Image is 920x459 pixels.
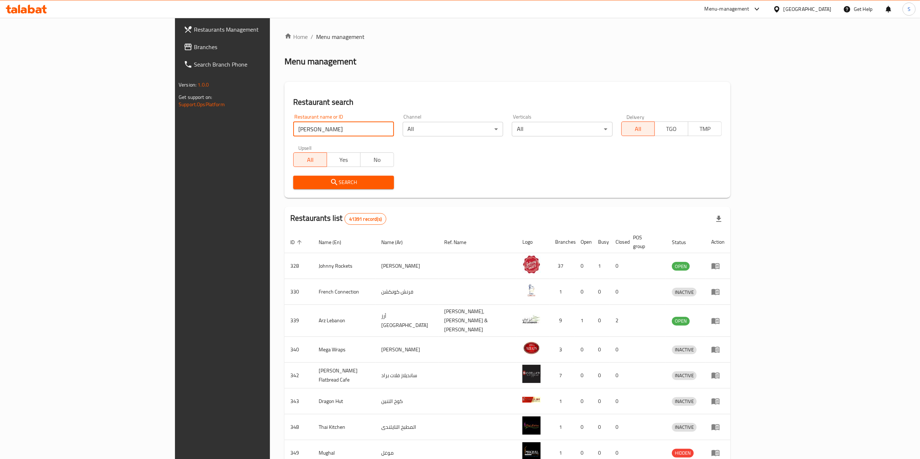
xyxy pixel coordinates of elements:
[626,114,645,119] label: Delivery
[672,423,697,431] span: INACTIVE
[710,210,728,228] div: Export file
[658,124,685,134] span: TGO
[522,281,541,299] img: French Connection
[375,305,439,337] td: أرز [GEOGRAPHIC_DATA]
[178,56,328,73] a: Search Branch Phone
[198,80,209,89] span: 1.0.0
[381,238,412,247] span: Name (Ar)
[610,279,627,305] td: 0
[360,152,394,167] button: No
[290,213,386,225] h2: Restaurants list
[375,253,439,279] td: [PERSON_NAME]
[299,178,388,187] span: Search
[194,60,323,69] span: Search Branch Phone
[313,279,375,305] td: French Connection
[522,365,541,383] img: Sandella's Flatbread Cafe
[319,238,351,247] span: Name (En)
[711,262,725,270] div: Menu
[375,363,439,388] td: سانديلاز فلات براد
[439,305,517,337] td: [PERSON_NAME],[PERSON_NAME] & [PERSON_NAME]
[711,448,725,457] div: Menu
[610,337,627,363] td: 0
[592,414,610,440] td: 0
[290,238,304,247] span: ID
[313,305,375,337] td: Arz Lebanon
[711,397,725,406] div: Menu
[654,121,688,136] button: TGO
[194,43,323,51] span: Branches
[672,317,690,326] div: OPEN
[621,121,655,136] button: All
[512,122,612,136] div: All
[522,310,541,328] img: Arz Lebanon
[345,216,386,223] span: 41391 record(s)
[575,279,592,305] td: 0
[313,253,375,279] td: Johnny Rockets
[549,337,575,363] td: 3
[522,339,541,357] img: Mega Wraps
[327,152,361,167] button: Yes
[178,21,328,38] a: Restaurants Management
[711,371,725,380] div: Menu
[705,5,749,13] div: Menu-management
[691,124,719,134] span: TMP
[575,337,592,363] td: 0
[711,345,725,354] div: Menu
[296,155,324,165] span: All
[549,279,575,305] td: 1
[549,253,575,279] td: 37
[178,38,328,56] a: Branches
[711,316,725,325] div: Menu
[592,279,610,305] td: 0
[293,152,327,167] button: All
[549,388,575,414] td: 1
[575,253,592,279] td: 0
[179,80,196,89] span: Version:
[592,337,610,363] td: 0
[592,388,610,414] td: 0
[625,124,652,134] span: All
[313,363,375,388] td: [PERSON_NAME] Flatbread Cafe
[313,414,375,440] td: Thai Kitchen
[610,253,627,279] td: 0
[313,388,375,414] td: Dragon Hut
[403,122,503,136] div: All
[313,337,375,363] td: Mega Wraps
[672,262,690,271] span: OPEN
[672,397,697,406] span: INACTIVE
[375,337,439,363] td: [PERSON_NAME]
[688,121,722,136] button: TMP
[293,176,394,189] button: Search
[672,288,697,296] div: INACTIVE
[610,388,627,414] td: 0
[592,363,610,388] td: 0
[672,317,690,325] span: OPEN
[610,414,627,440] td: 0
[549,363,575,388] td: 7
[672,449,694,458] div: HIDDEN
[298,145,312,150] label: Upsell
[672,449,694,457] span: HIDDEN
[293,122,394,136] input: Search for restaurant name or ID..
[179,92,212,102] span: Get support on:
[375,388,439,414] td: كوخ التنين
[592,305,610,337] td: 0
[549,231,575,253] th: Branches
[363,155,391,165] span: No
[284,32,730,41] nav: breadcrumb
[344,213,386,225] div: Total records count
[575,305,592,337] td: 1
[375,414,439,440] td: المطبخ التايلندى
[610,305,627,337] td: 2
[592,231,610,253] th: Busy
[705,231,730,253] th: Action
[194,25,323,34] span: Restaurants Management
[316,32,365,41] span: Menu management
[575,231,592,253] th: Open
[672,371,697,380] span: INACTIVE
[633,233,657,251] span: POS group
[575,414,592,440] td: 0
